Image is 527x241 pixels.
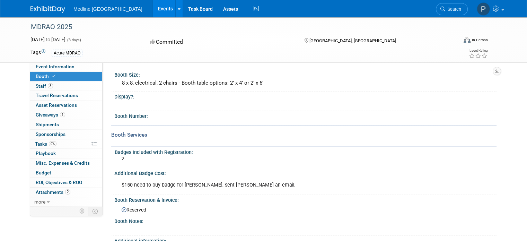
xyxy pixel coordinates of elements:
[88,207,103,216] td: Toggle Event Tabs
[30,91,102,100] a: Travel Reservations
[30,120,102,129] a: Shipments
[36,122,59,127] span: Shipments
[30,188,102,197] a: Attachments2
[48,83,53,88] span: 3
[52,74,55,78] i: Booth reservation complete
[472,37,488,43] div: In-Person
[35,141,56,147] span: Tasks
[36,83,53,89] span: Staff
[36,180,82,185] span: ROI, Objectives & ROO
[36,160,90,166] span: Misc. Expenses & Credits
[30,178,102,187] a: ROI, Objectives & ROO
[30,158,102,168] a: Misc. Expenses & Credits
[36,112,65,118] span: Giveaways
[420,36,488,46] div: Event Format
[117,178,422,192] div: $150 need to buy badge for [PERSON_NAME], sent [PERSON_NAME] an email.
[469,49,488,52] div: Event Rating
[36,74,57,79] span: Booth
[114,168,497,177] div: Additional Badge Cost:
[115,147,493,156] div: Badges included with Registration:
[76,207,88,216] td: Personalize Event Tab Strip
[36,189,70,195] span: Attachments
[30,72,102,81] a: Booth
[36,64,74,69] span: Event Information
[122,156,124,161] span: 2
[28,21,449,33] div: MDRAO 2025
[148,36,293,48] div: Committed
[67,38,81,42] span: (3 days)
[477,2,490,16] img: Prageen Sivabaalan
[114,195,497,204] div: Booth Reservation & Invoice:
[30,62,102,71] a: Event Information
[36,102,77,108] span: Asset Reservations
[30,49,45,57] td: Tags
[120,205,491,213] div: Reserved
[114,70,497,78] div: Booth Size:
[73,6,142,12] span: Medline [GEOGRAPHIC_DATA]
[30,168,102,178] a: Budget
[36,131,65,137] span: Sponsorships
[34,199,45,205] span: more
[65,189,70,195] span: 2
[30,6,65,13] img: ExhibitDay
[114,216,497,225] div: Booth Notes:
[60,112,65,117] span: 1
[36,150,56,156] span: Playbook
[52,50,82,57] div: Acute MDRAO
[30,81,102,91] a: Staff3
[30,139,102,149] a: Tasks0%
[111,131,497,139] div: Booth Services
[30,197,102,207] a: more
[309,38,396,43] span: [GEOGRAPHIC_DATA], [GEOGRAPHIC_DATA]
[464,37,471,43] img: Format-Inperson.png
[30,110,102,120] a: Giveaways1
[45,37,51,42] span: to
[436,3,468,15] a: Search
[445,7,461,12] span: Search
[30,101,102,110] a: Asset Reservations
[114,111,497,120] div: Booth Number:
[30,149,102,158] a: Playbook
[30,130,102,139] a: Sponsorships
[49,141,56,146] span: 0%
[114,92,497,100] div: Display?:
[36,170,51,175] span: Budget
[30,37,65,42] span: [DATE] [DATE]
[120,78,491,88] div: 8 x 8, electrical, 2 chairs - Booth table options: 2’ x 4’ or 2’ x 6’
[36,93,78,98] span: Travel Reservations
